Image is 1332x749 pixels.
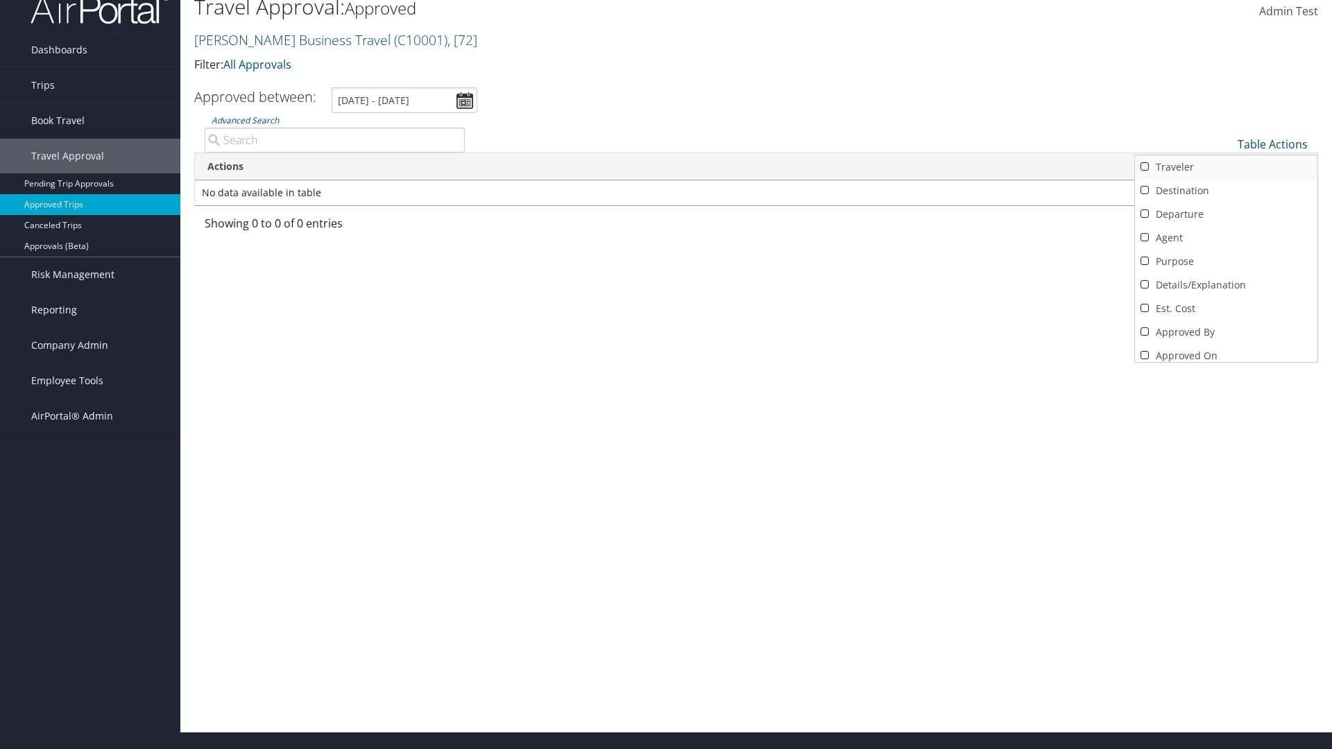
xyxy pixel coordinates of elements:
[31,139,104,173] span: Travel Approval
[1135,344,1317,368] a: Approved On
[1135,226,1317,250] a: Agent
[31,293,77,327] span: Reporting
[31,328,108,363] span: Company Admin
[1135,179,1317,203] a: Destination
[31,103,85,138] span: Book Travel
[31,257,114,292] span: Risk Management
[1135,320,1317,344] a: Approved By
[1135,155,1317,179] a: Traveler
[1135,297,1317,320] a: Est. Cost
[1135,203,1317,226] a: Departure
[1135,250,1317,273] a: Purpose
[31,399,113,433] span: AirPortal® Admin
[31,33,87,67] span: Dashboards
[31,68,55,103] span: Trips
[31,363,103,398] span: Employee Tools
[1135,273,1317,297] a: Details/Explanation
